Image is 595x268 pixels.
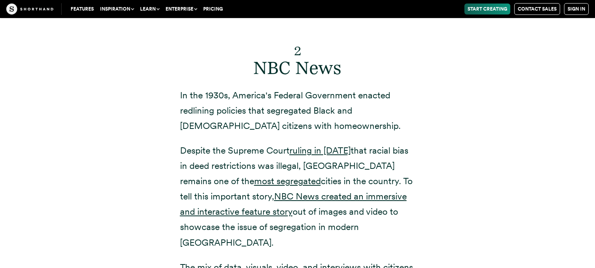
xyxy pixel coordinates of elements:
[97,4,137,14] button: Inspiration
[254,176,321,187] a: most segregated
[514,3,560,15] a: Contact Sales
[137,4,162,14] button: Learn
[180,143,415,250] p: Despite the Supreme Court that racial bias in deed restrictions was illegal, [GEOGRAPHIC_DATA] re...
[6,4,53,14] img: The Craft
[200,4,226,14] a: Pricing
[180,191,407,217] a: NBC News created an immersive and interactive feature story
[564,3,589,15] a: Sign in
[180,88,415,134] p: In the 1930s, America's Federal Government enacted redlining policies that segregated Black and [...
[289,145,351,156] a: ruling in [DATE]
[464,4,510,14] a: Start Creating
[67,4,97,14] a: Features
[180,35,415,78] h2: NBC News
[294,43,301,58] sub: 2
[162,4,200,14] button: Enterprise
